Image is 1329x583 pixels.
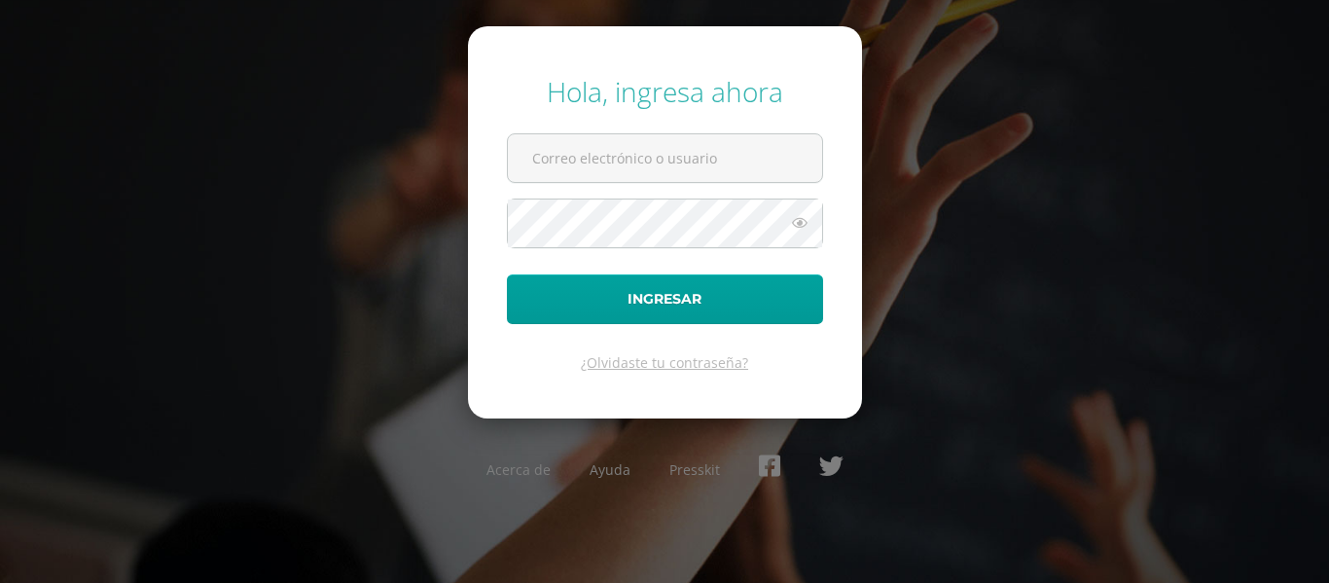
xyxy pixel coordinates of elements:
[508,134,822,182] input: Correo electrónico o usuario
[486,460,551,479] a: Acerca de
[581,353,748,372] a: ¿Olvidaste tu contraseña?
[590,460,630,479] a: Ayuda
[507,274,823,324] button: Ingresar
[669,460,720,479] a: Presskit
[507,73,823,110] div: Hola, ingresa ahora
